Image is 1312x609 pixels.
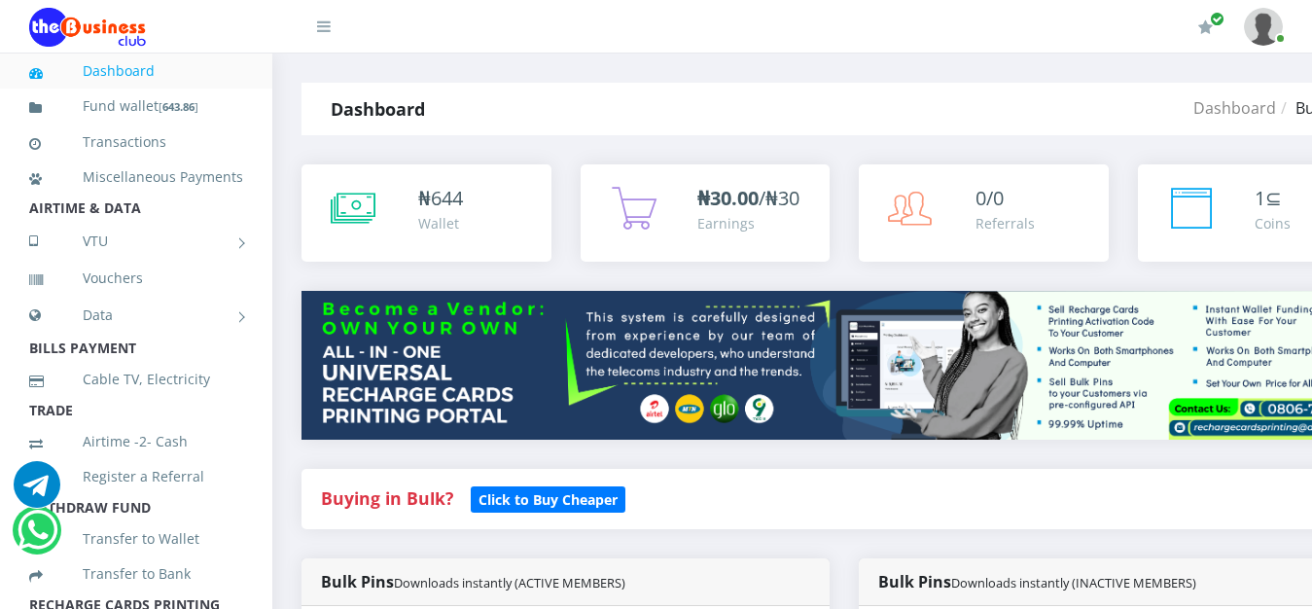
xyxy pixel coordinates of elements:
[29,357,243,402] a: Cable TV, Electricity
[1210,12,1224,26] span: Renew/Upgrade Subscription
[471,486,625,510] a: Click to Buy Cheaper
[29,8,146,47] img: Logo
[14,476,60,508] a: Chat for support
[859,164,1109,262] a: 0/0 Referrals
[975,213,1035,233] div: Referrals
[321,571,625,592] strong: Bulk Pins
[418,184,463,213] div: ₦
[697,185,759,211] b: ₦30.00
[697,185,799,211] span: /₦30
[1255,184,1291,213] div: ⊆
[1255,185,1265,211] span: 1
[29,454,243,499] a: Register a Referral
[394,574,625,591] small: Downloads instantly (ACTIVE MEMBERS)
[975,185,1004,211] span: 0/0
[159,99,198,114] small: [ ]
[162,99,195,114] b: 643.86
[431,185,463,211] span: 644
[1198,19,1213,35] i: Renew/Upgrade Subscription
[29,120,243,164] a: Transactions
[29,552,243,596] a: Transfer to Bank
[18,521,57,554] a: Chat for support
[29,291,243,340] a: Data
[29,517,243,561] a: Transfer to Wallet
[301,164,551,262] a: ₦644 Wallet
[29,419,243,464] a: Airtime -2- Cash
[878,571,1196,592] strong: Bulk Pins
[951,574,1196,591] small: Downloads instantly (INACTIVE MEMBERS)
[479,490,618,509] b: Click to Buy Cheaper
[1255,213,1291,233] div: Coins
[331,97,425,121] strong: Dashboard
[29,84,243,129] a: Fund wallet[643.86]
[1244,8,1283,46] img: User
[697,213,799,233] div: Earnings
[1193,97,1276,119] a: Dashboard
[418,213,463,233] div: Wallet
[321,486,453,510] strong: Buying in Bulk?
[29,217,243,266] a: VTU
[581,164,831,262] a: ₦30.00/₦30 Earnings
[29,49,243,93] a: Dashboard
[29,155,243,199] a: Miscellaneous Payments
[29,256,243,301] a: Vouchers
